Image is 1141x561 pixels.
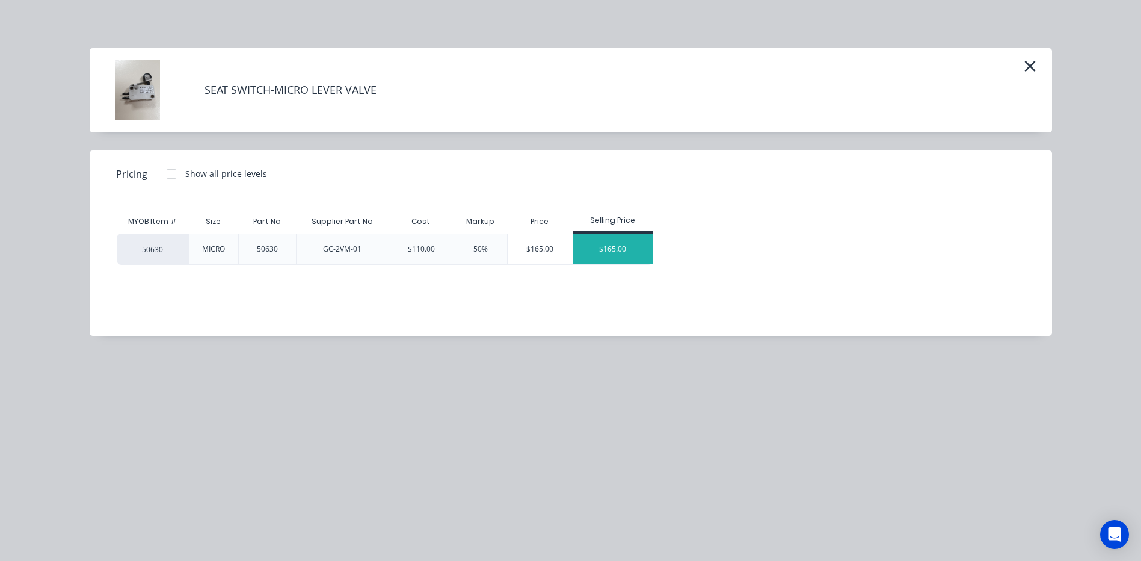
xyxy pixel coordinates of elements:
div: Markup [454,209,507,234]
div: 50630 [257,244,278,255]
div: Size [196,206,230,237]
div: MYOB Item # [117,209,189,234]
div: $165.00 [508,234,573,264]
div: GC-2VM-01 [323,244,361,255]
div: Show all price levels [185,167,267,180]
img: SEAT SWITCH-MICRO LEVER VALVE [108,60,168,120]
div: MICRO [202,244,225,255]
div: Price [507,209,573,234]
div: $110.00 [408,244,435,255]
div: 50630 [117,234,189,265]
div: Selling Price [573,215,654,226]
div: 50% [473,244,488,255]
div: $165.00 [573,234,653,264]
div: Supplier Part No [302,206,383,237]
div: Part No [244,206,291,237]
div: Open Intercom Messenger [1100,520,1129,549]
div: Cost [389,209,454,234]
span: Pricing [116,167,147,181]
h4: SEAT SWITCH-MICRO LEVER VALVE [186,79,395,102]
